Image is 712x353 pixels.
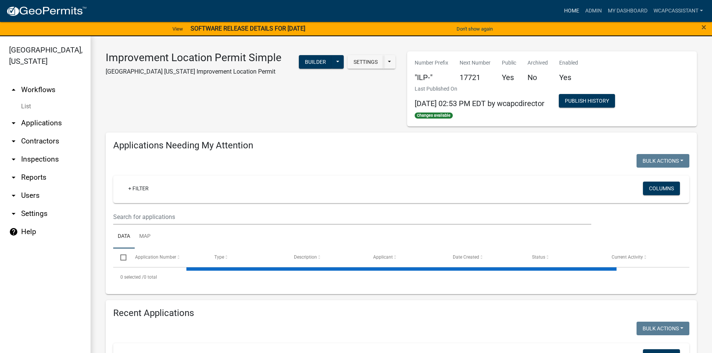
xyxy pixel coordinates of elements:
[113,140,689,151] h4: Applications Needing My Attention
[454,23,496,35] button: Don't show again
[113,225,135,249] a: Data
[559,73,578,82] h5: Yes
[294,254,317,260] span: Description
[532,254,545,260] span: Status
[460,73,491,82] h5: 17721
[9,209,18,218] i: arrow_drop_down
[701,22,706,32] span: ×
[122,182,155,195] a: + Filter
[286,248,366,267] datatable-header-cell: Description
[366,248,446,267] datatable-header-cell: Applicant
[637,322,689,335] button: Bulk Actions
[9,191,18,200] i: arrow_drop_down
[527,73,548,82] h5: No
[128,248,207,267] datatable-header-cell: Application Number
[373,254,393,260] span: Applicant
[120,274,144,280] span: 0 selected /
[445,248,525,267] datatable-header-cell: Date Created
[637,154,689,168] button: Bulk Actions
[9,227,18,236] i: help
[135,225,155,249] a: Map
[502,59,516,67] p: Public
[169,23,186,35] a: View
[106,51,281,64] h3: Improvement Location Permit Simple
[582,4,605,18] a: Admin
[9,119,18,128] i: arrow_drop_down
[453,254,479,260] span: Date Created
[348,55,384,69] button: Settings
[214,254,224,260] span: Type
[9,137,18,146] i: arrow_drop_down
[650,4,706,18] a: wcapcassistant
[559,59,578,67] p: Enabled
[106,67,281,76] p: [GEOGRAPHIC_DATA] [US_STATE] Improvement Location Permit
[527,59,548,67] p: Archived
[9,155,18,164] i: arrow_drop_down
[415,59,448,67] p: Number Prefix
[415,113,453,119] span: Changes available
[561,4,582,18] a: Home
[643,182,680,195] button: Columns
[135,254,176,260] span: Application Number
[113,268,689,287] div: 0 total
[415,85,544,93] p: Last Published On
[299,55,332,69] button: Builder
[460,59,491,67] p: Next Number
[113,308,689,319] h4: Recent Applications
[191,25,305,32] strong: SOFTWARE RELEASE DETAILS FOR [DATE]
[415,99,544,108] span: [DATE] 02:53 PM EDT by wcapcdirector
[604,248,684,267] datatable-header-cell: Current Activity
[113,209,591,225] input: Search for applications
[415,73,448,82] h5: "ILP-"
[9,173,18,182] i: arrow_drop_down
[207,248,287,267] datatable-header-cell: Type
[502,73,516,82] h5: Yes
[9,85,18,94] i: arrow_drop_up
[605,4,650,18] a: My Dashboard
[701,23,706,32] button: Close
[559,94,615,108] button: Publish History
[612,254,643,260] span: Current Activity
[113,248,128,267] datatable-header-cell: Select
[559,98,615,104] wm-modal-confirm: Workflow Publish History
[525,248,604,267] datatable-header-cell: Status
